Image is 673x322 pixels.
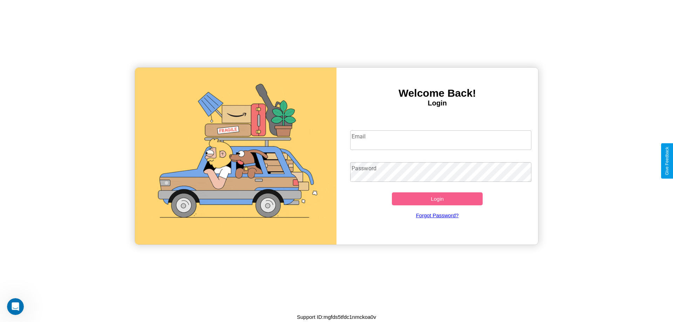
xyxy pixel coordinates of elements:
h4: Login [336,99,538,107]
button: Login [392,192,483,205]
h3: Welcome Back! [336,87,538,99]
iframe: Intercom live chat [7,298,24,315]
p: Support ID: mgfds5tfdc1nmckoa0v [297,312,376,322]
a: Forgot Password? [347,205,528,225]
img: gif [135,68,336,245]
div: Give Feedback [665,147,669,175]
